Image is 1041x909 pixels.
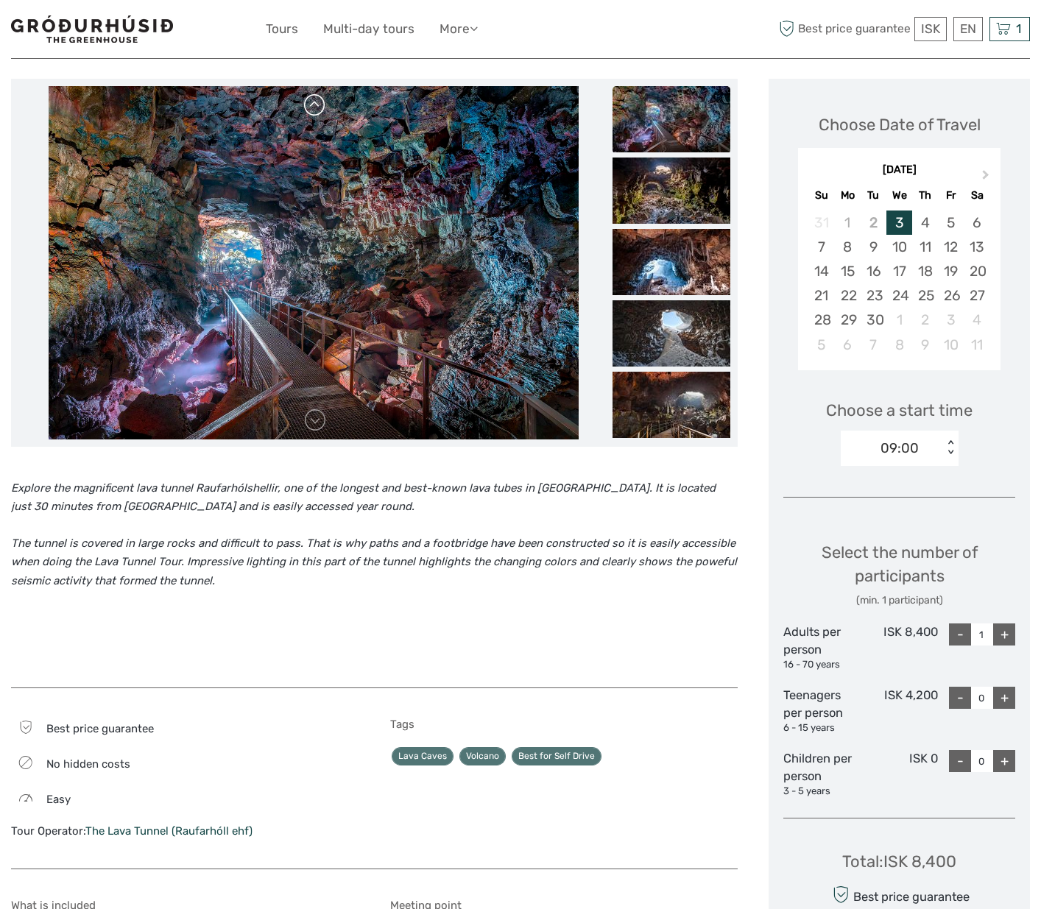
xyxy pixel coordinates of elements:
[938,333,964,357] div: Choose Friday, October 10th, 2025
[938,308,964,332] div: Choose Friday, October 3rd, 2025
[21,26,166,38] p: We're away right now. Please check back later!
[861,623,938,672] div: ISK 8,400
[964,259,989,283] div: Choose Saturday, September 20th, 2025
[964,283,989,308] div: Choose Saturday, September 27th, 2025
[912,185,938,205] div: Th
[861,308,886,332] div: Choose Tuesday, September 30th, 2025
[808,185,834,205] div: Su
[808,308,834,332] div: Choose Sunday, September 28th, 2025
[835,235,861,259] div: Choose Monday, September 8th, 2025
[964,185,989,205] div: Sa
[783,750,861,799] div: Children per person
[964,235,989,259] div: Choose Saturday, September 13th, 2025
[835,211,861,235] div: Not available Monday, September 1st, 2025
[949,750,971,772] div: -
[798,163,1001,178] div: [DATE]
[46,793,71,806] span: Easy
[11,824,359,839] div: Tour Operator:
[921,21,940,36] span: ISK
[802,211,995,357] div: month 2025-09
[808,235,834,259] div: Choose Sunday, September 7th, 2025
[938,211,964,235] div: Choose Friday, September 5th, 2025
[861,333,886,357] div: Choose Tuesday, October 7th, 2025
[835,333,861,357] div: Choose Monday, October 6th, 2025
[912,235,938,259] div: Choose Thursday, September 11th, 2025
[808,333,834,357] div: Choose Sunday, October 5th, 2025
[613,158,730,224] img: 7c9f5080d9ea4cb2b674b1f5a8666a92_slider_thumbnail.jpg
[613,300,730,367] img: 59e997b92bb94fd2a493a58596261e2f_slider_thumbnail.jpeg
[783,687,861,735] div: Teenagers per person
[783,658,861,672] div: 16 - 70 years
[323,18,414,40] a: Multi-day tours
[975,166,999,190] button: Next Month
[49,86,579,439] img: 3a4f43def25c4cc9b291d77a3c09a20a_main_slider.jpg
[861,687,938,735] div: ISK 4,200
[775,17,911,41] span: Best price guarantee
[808,283,834,308] div: Choose Sunday, September 21st, 2025
[912,211,938,235] div: Choose Thursday, September 4th, 2025
[886,185,912,205] div: We
[861,235,886,259] div: Choose Tuesday, September 9th, 2025
[266,18,298,40] a: Tours
[829,882,970,908] div: Best price guarantee
[512,747,601,765] a: Best for Self Drive
[835,185,861,205] div: Mo
[783,541,1015,608] div: Select the number of participants
[912,308,938,332] div: Choose Thursday, October 2nd, 2025
[11,537,737,587] i: The tunnel is covered in large rocks and difficult to pass. That is why paths and a footbridge ha...
[808,259,834,283] div: Choose Sunday, September 14th, 2025
[886,259,912,283] div: Choose Wednesday, September 17th, 2025
[835,308,861,332] div: Choose Monday, September 29th, 2025
[11,481,716,514] i: Explore the magnificent lava tunnel Raufarhólshellir, one of the longest and best-known lava tube...
[912,283,938,308] div: Choose Thursday, September 25th, 2025
[783,785,861,799] div: 3 - 5 years
[783,721,861,735] div: 6 - 15 years
[819,113,981,136] div: Choose Date of Travel
[861,259,886,283] div: Choose Tuesday, September 16th, 2025
[886,308,912,332] div: Choose Wednesday, October 1st, 2025
[938,185,964,205] div: Fr
[783,623,861,672] div: Adults per person
[993,687,1015,709] div: +
[613,86,730,152] img: 3a4f43def25c4cc9b291d77a3c09a20a_slider_thumbnail.jpg
[169,23,187,40] button: Open LiveChat chat widget
[912,333,938,357] div: Choose Thursday, October 9th, 2025
[783,593,1015,608] div: (min. 1 participant)
[861,750,938,799] div: ISK 0
[881,439,919,458] div: 09:00
[459,747,506,765] a: Volcano
[613,229,730,295] img: 910aa2ce597a47ffa6f4dec05d732baf_slider_thumbnail.jpeg
[11,15,173,43] img: 1578-341a38b5-ce05-4595-9f3d-b8aa3718a0b3_logo_small.jpg
[613,372,730,438] img: 04bc02cf8edc480a932b81acc8f0efba_slider_thumbnail.jpeg
[886,235,912,259] div: Choose Wednesday, September 10th, 2025
[440,18,478,40] a: More
[46,757,130,771] span: No hidden costs
[390,718,738,731] h5: Tags
[993,750,1015,772] div: +
[964,211,989,235] div: Choose Saturday, September 6th, 2025
[835,259,861,283] div: Choose Monday, September 15th, 2025
[944,440,956,456] div: < >
[392,747,454,765] a: Lava Caves
[886,211,912,235] div: Choose Wednesday, September 3rd, 2025
[861,185,886,205] div: Tu
[964,308,989,332] div: Choose Saturday, October 4th, 2025
[938,235,964,259] div: Choose Friday, September 12th, 2025
[808,211,834,235] div: Not available Sunday, August 31st, 2025
[938,259,964,283] div: Choose Friday, September 19th, 2025
[886,283,912,308] div: Choose Wednesday, September 24th, 2025
[964,333,989,357] div: Choose Saturday, October 11th, 2025
[993,623,1015,646] div: +
[861,211,886,235] div: Not available Tuesday, September 2nd, 2025
[861,283,886,308] div: Choose Tuesday, September 23rd, 2025
[953,17,983,41] div: EN
[85,824,253,838] a: The Lava Tunnel (Raufarhóll ehf)
[1014,21,1023,36] span: 1
[949,623,971,646] div: -
[835,283,861,308] div: Choose Monday, September 22nd, 2025
[46,722,154,735] span: Best price guarantee
[826,399,973,422] span: Choose a start time
[912,259,938,283] div: Choose Thursday, September 18th, 2025
[886,333,912,357] div: Choose Wednesday, October 8th, 2025
[842,850,956,873] div: Total : ISK 8,400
